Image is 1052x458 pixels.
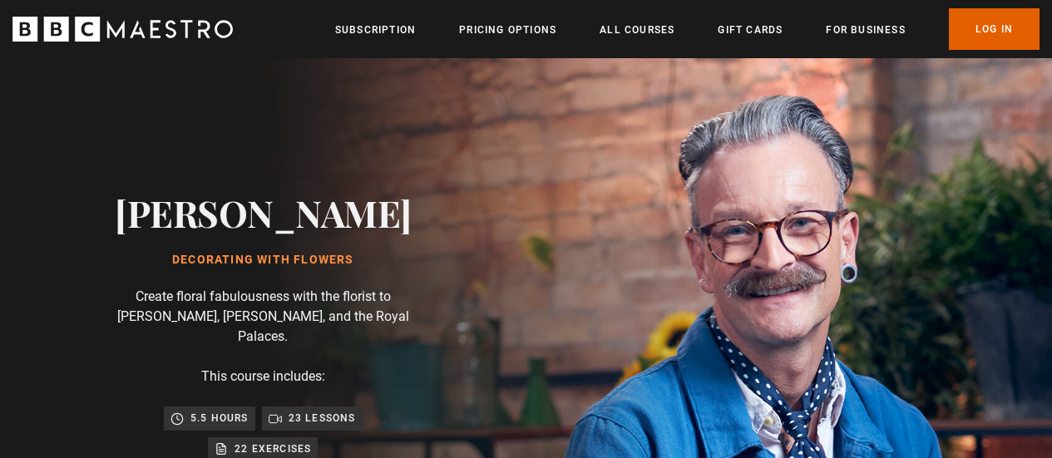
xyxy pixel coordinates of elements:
[459,22,556,38] a: Pricing Options
[100,287,427,347] p: Create floral fabulousness with the florist to [PERSON_NAME], [PERSON_NAME], and the Royal Palaces.
[949,8,1040,50] a: Log In
[600,22,674,38] a: All Courses
[12,17,233,42] svg: BBC Maestro
[115,191,412,234] h2: [PERSON_NAME]
[335,8,1040,50] nav: Primary
[201,367,325,387] p: This course includes:
[718,22,783,38] a: Gift Cards
[826,22,905,38] a: For business
[115,254,412,267] h1: Decorating With Flowers
[335,22,416,38] a: Subscription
